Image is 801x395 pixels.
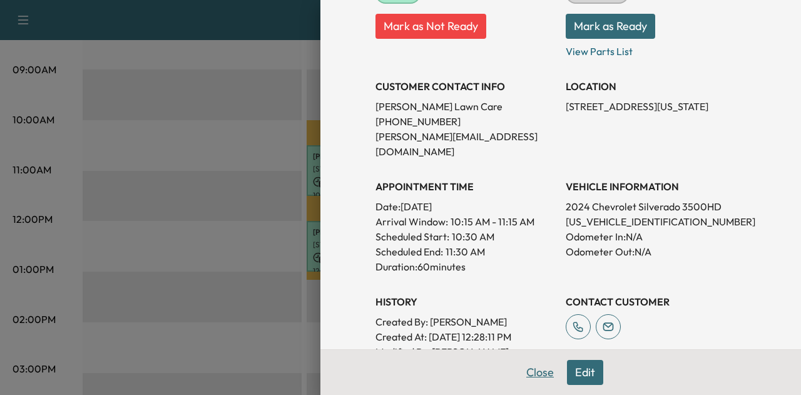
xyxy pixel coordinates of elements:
button: Edit [567,360,603,385]
h3: CONTACT CUSTOMER [566,294,746,309]
p: Duration: 60 minutes [375,259,556,274]
p: Created By : [PERSON_NAME] [375,314,556,329]
p: Created At : [DATE] 12:28:11 PM [375,329,556,344]
p: Scheduled End: [375,244,443,259]
p: Arrival Window: [375,214,556,229]
p: 2024 Chevrolet Silverado 3500HD [566,199,746,214]
p: View Parts List [566,39,746,59]
p: Odometer In: N/A [566,229,746,244]
h3: History [375,294,556,309]
span: 10:15 AM - 11:15 AM [451,214,534,229]
h3: APPOINTMENT TIME [375,179,556,194]
h3: VEHICLE INFORMATION [566,179,746,194]
button: Mark as Not Ready [375,14,486,39]
p: [STREET_ADDRESS][US_STATE] [566,99,746,114]
h3: CUSTOMER CONTACT INFO [375,79,556,94]
button: Close [518,360,562,385]
p: [US_VEHICLE_IDENTIFICATION_NUMBER] [566,214,746,229]
p: Scheduled Start: [375,229,449,244]
p: [PERSON_NAME][EMAIL_ADDRESS][DOMAIN_NAME] [375,129,556,159]
p: 11:30 AM [446,244,485,259]
h3: LOCATION [566,79,746,94]
p: Date: [DATE] [375,199,556,214]
p: Odometer Out: N/A [566,244,746,259]
p: Modified By : [PERSON_NAME] [375,344,556,359]
p: 10:30 AM [452,229,494,244]
button: Mark as Ready [566,14,655,39]
p: [PERSON_NAME] Lawn Care [375,99,556,114]
p: [PHONE_NUMBER] [375,114,556,129]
